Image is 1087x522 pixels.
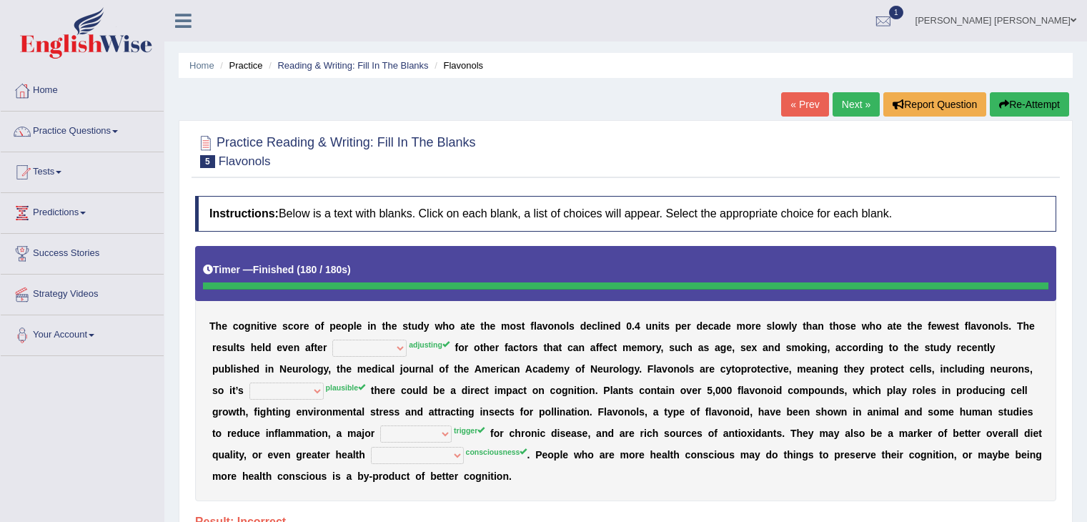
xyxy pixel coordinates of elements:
[635,320,640,332] b: 4
[631,342,637,353] b: e
[263,320,266,332] b: i
[988,320,994,332] b: n
[378,363,381,375] b: i
[297,264,300,275] b: (
[833,320,839,332] b: h
[821,342,828,353] b: g
[484,320,490,332] b: h
[608,342,614,353] b: c
[726,342,732,353] b: e
[236,363,242,375] b: s
[505,342,508,353] b: f
[277,60,428,71] a: Reading & Writing: Fill In The Blanks
[294,320,300,332] b: o
[251,320,257,332] b: n
[212,363,219,375] b: p
[242,363,248,375] b: h
[227,342,234,353] b: u
[908,342,914,353] b: h
[807,342,813,353] b: k
[664,320,670,332] b: s
[309,363,312,375] b: l
[203,265,351,275] h5: Timer —
[812,320,818,332] b: a
[925,342,930,353] b: s
[305,342,311,353] b: a
[1029,320,1035,332] b: e
[314,320,321,332] b: o
[300,264,347,275] b: 180 / 180s
[321,320,324,332] b: f
[222,320,227,332] b: e
[862,320,870,332] b: w
[781,92,828,117] a: « Prev
[961,342,966,353] b: e
[1,315,164,351] a: Your Account
[236,342,239,353] b: t
[957,342,961,353] b: r
[311,363,317,375] b: o
[715,342,720,353] b: a
[930,342,933,353] b: t
[792,342,800,353] b: m
[567,342,573,353] b: c
[317,342,323,353] b: e
[931,320,937,332] b: e
[442,320,449,332] b: h
[347,264,351,275] b: )
[431,363,434,375] b: l
[615,320,621,332] b: d
[219,154,271,168] small: Flavonols
[189,60,214,71] a: Home
[632,320,635,332] b: .
[868,342,871,353] b: i
[288,342,294,353] b: e
[217,59,262,72] li: Practice
[910,320,917,332] b: h
[522,320,525,332] b: t
[781,320,789,332] b: w
[231,363,234,375] b: l
[626,320,632,332] b: 0
[990,342,996,353] b: y
[254,363,260,375] b: d
[646,320,652,332] b: u
[239,320,245,332] b: o
[455,342,459,353] b: f
[279,363,287,375] b: N
[675,320,682,332] b: p
[696,320,703,332] b: d
[216,342,222,353] b: e
[725,320,731,332] b: e
[652,342,655,353] b: r
[755,320,761,332] b: e
[304,320,309,332] b: e
[431,59,483,72] li: Flavonols
[311,342,314,353] b: f
[983,342,987,353] b: t
[287,363,292,375] b: e
[1001,320,1003,332] b: l
[792,320,798,332] b: y
[425,363,431,375] b: a
[566,320,569,332] b: l
[708,320,714,332] b: c
[522,342,529,353] b: o
[328,363,331,375] b: ,
[288,320,294,332] b: c
[703,320,708,332] b: e
[830,320,833,332] b: t
[751,342,757,353] b: x
[347,320,354,332] b: p
[720,342,727,353] b: g
[803,320,806,332] b: t
[883,92,986,117] button: Report Question
[740,342,746,353] b: s
[971,320,976,332] b: a
[323,342,327,353] b: r
[495,342,499,353] b: r
[554,320,560,332] b: n
[370,320,377,332] b: n
[346,363,352,375] b: e
[480,320,484,332] b: t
